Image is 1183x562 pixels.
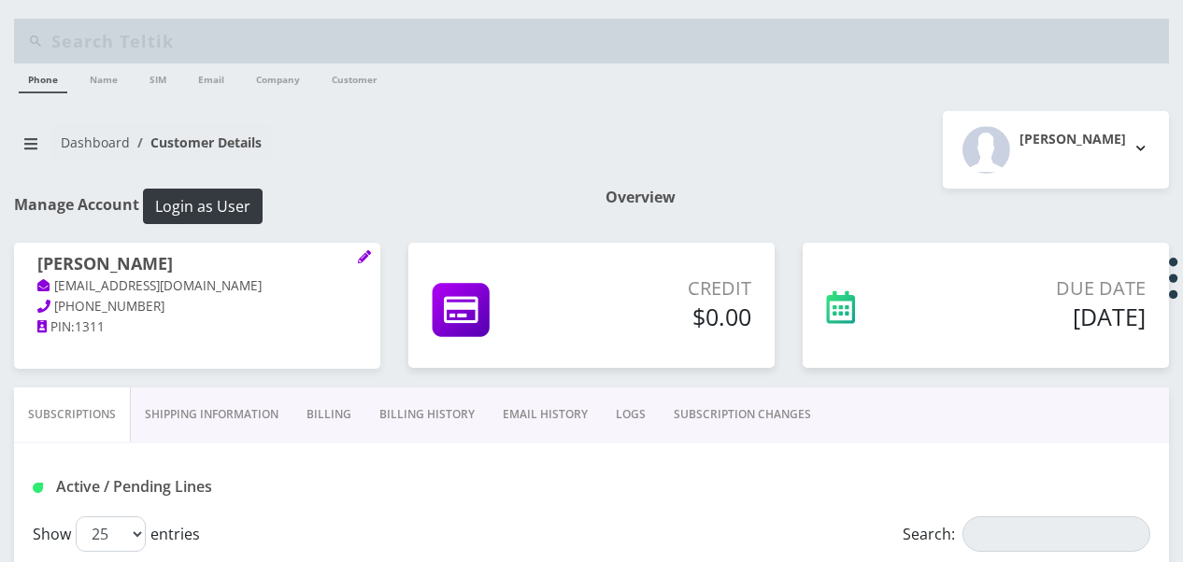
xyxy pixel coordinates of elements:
[247,63,309,91] a: Company
[14,387,131,442] a: Subscriptions
[75,318,105,335] span: 1311
[962,516,1150,552] input: Search:
[37,254,357,276] h1: [PERSON_NAME]
[292,387,365,442] a: Billing
[139,194,263,215] a: Login as User
[942,302,1146,330] h5: [DATE]
[365,387,489,442] a: Billing History
[131,387,292,442] a: Shipping Information
[33,478,387,496] h1: Active / Pending Lines
[19,63,67,93] a: Phone
[606,189,1169,206] h1: Overview
[37,277,262,296] a: [EMAIL_ADDRESS][DOMAIN_NAME]
[660,387,825,442] a: SUBSCRIPTION CHANGES
[943,111,1169,189] button: [PERSON_NAME]
[577,274,751,302] p: Credit
[14,123,577,176] nav: breadcrumb
[577,302,751,330] h5: $0.00
[143,189,263,224] button: Login as User
[130,133,262,152] li: Customer Details
[37,318,75,337] a: PIN:
[1019,132,1126,148] h2: [PERSON_NAME]
[602,387,660,442] a: LOGS
[140,63,176,91] a: SIM
[942,274,1146,302] p: Due Date
[903,516,1150,552] label: Search:
[80,63,127,91] a: Name
[14,189,577,224] h1: Manage Account
[51,23,1164,59] input: Search Teltik
[76,516,146,552] select: Showentries
[322,63,387,91] a: Customer
[489,387,602,442] a: EMAIL HISTORY
[54,298,164,315] span: [PHONE_NUMBER]
[33,516,200,552] label: Show entries
[61,133,130,151] a: Dashboard
[33,483,43,493] img: Active / Pending Lines
[189,63,234,91] a: Email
